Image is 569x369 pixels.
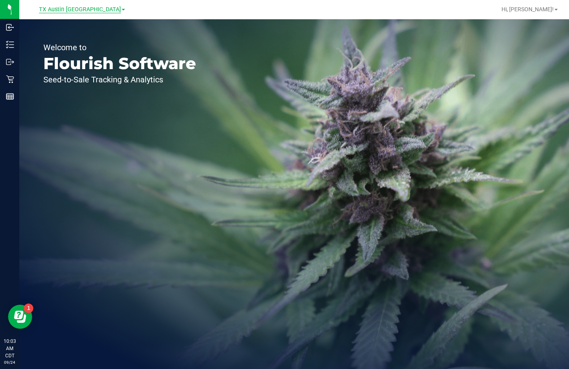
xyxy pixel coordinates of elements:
inline-svg: Reports [6,92,14,100]
p: 09/24 [4,359,16,365]
p: Seed-to-Sale Tracking & Analytics [43,76,196,84]
inline-svg: Inbound [6,23,14,31]
iframe: Resource center unread badge [24,303,33,313]
inline-svg: Outbound [6,58,14,66]
inline-svg: Retail [6,75,14,83]
p: 10:03 AM CDT [4,338,16,359]
inline-svg: Inventory [6,41,14,49]
span: Hi, [PERSON_NAME]! [501,6,554,12]
p: Welcome to [43,43,196,51]
iframe: Resource center [8,305,32,329]
p: Flourish Software [43,55,196,72]
span: TX Austin [GEOGRAPHIC_DATA] [39,6,121,13]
